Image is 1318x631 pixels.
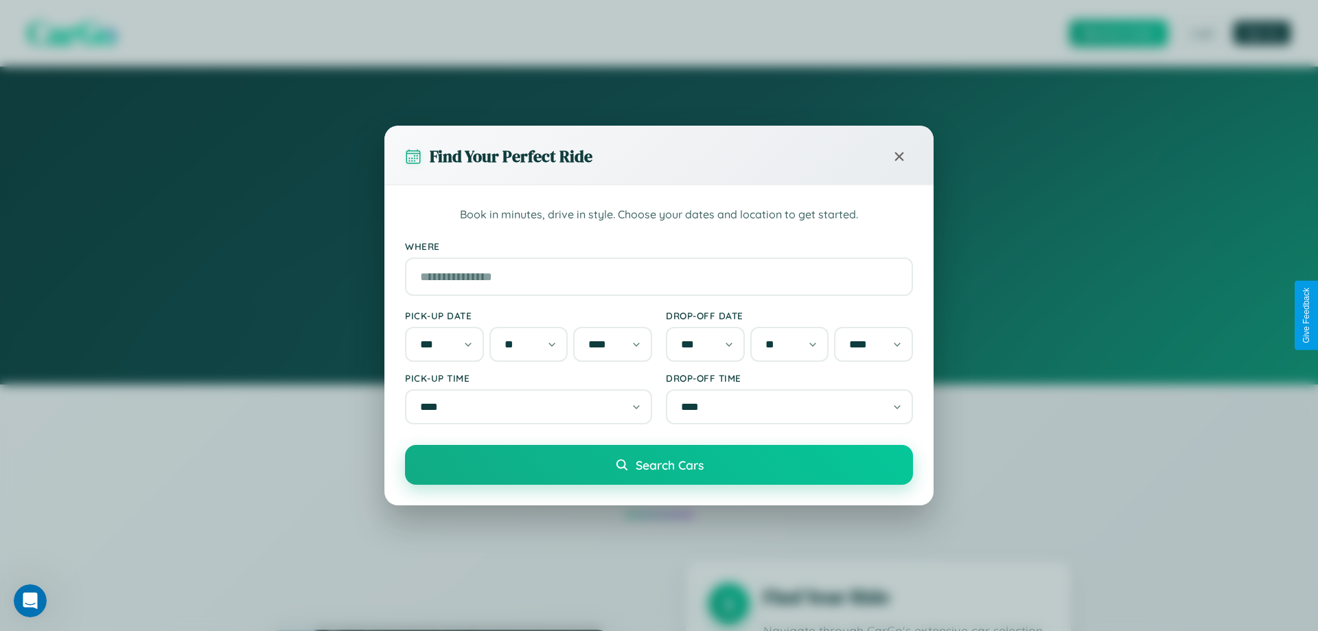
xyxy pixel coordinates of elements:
label: Where [405,240,913,252]
p: Book in minutes, drive in style. Choose your dates and location to get started. [405,206,913,224]
label: Drop-off Date [666,310,913,321]
h3: Find Your Perfect Ride [430,145,592,168]
span: Search Cars [636,457,704,472]
button: Search Cars [405,445,913,485]
label: Pick-up Date [405,310,652,321]
label: Pick-up Time [405,372,652,384]
label: Drop-off Time [666,372,913,384]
